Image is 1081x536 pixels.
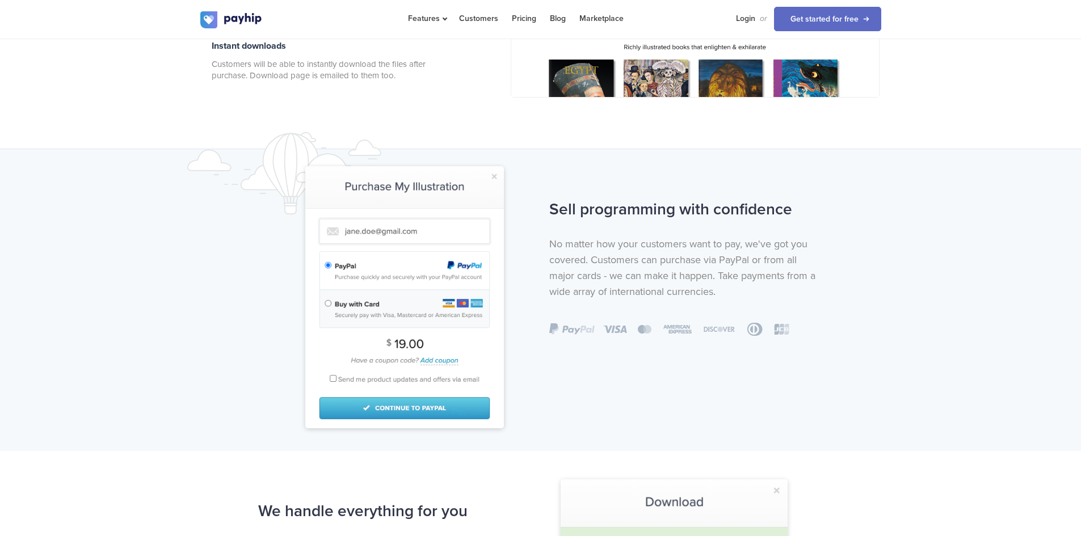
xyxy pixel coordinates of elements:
[408,14,445,23] span: Features
[745,322,765,336] img: card-5.svg
[549,236,823,299] p: No matter how your customers want to pay, we've got you covered. Customers can purchase via PayPa...
[212,58,427,81] span: Customers will be able to instantly download the files after purchase. Download page is emailed t...
[200,11,263,28] img: logo.svg
[702,322,737,336] img: card-4.svg
[661,322,694,336] img: card-3.svg
[772,322,790,336] img: card-6.svg
[549,323,595,335] img: paypal.svg
[258,496,532,526] h2: We handle everything for you
[200,38,427,83] a: Instant downloads Customers will be able to instantly download the files after purchase. Download...
[603,322,628,336] img: card-1.svg
[187,132,414,214] img: airballon.svg
[212,40,286,52] span: Instant downloads
[774,7,881,31] a: Get started for free
[549,195,823,225] h2: Sell programming with confidence
[305,166,504,428] img: digital-art-checkout.png
[636,322,653,336] img: card-2.svg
